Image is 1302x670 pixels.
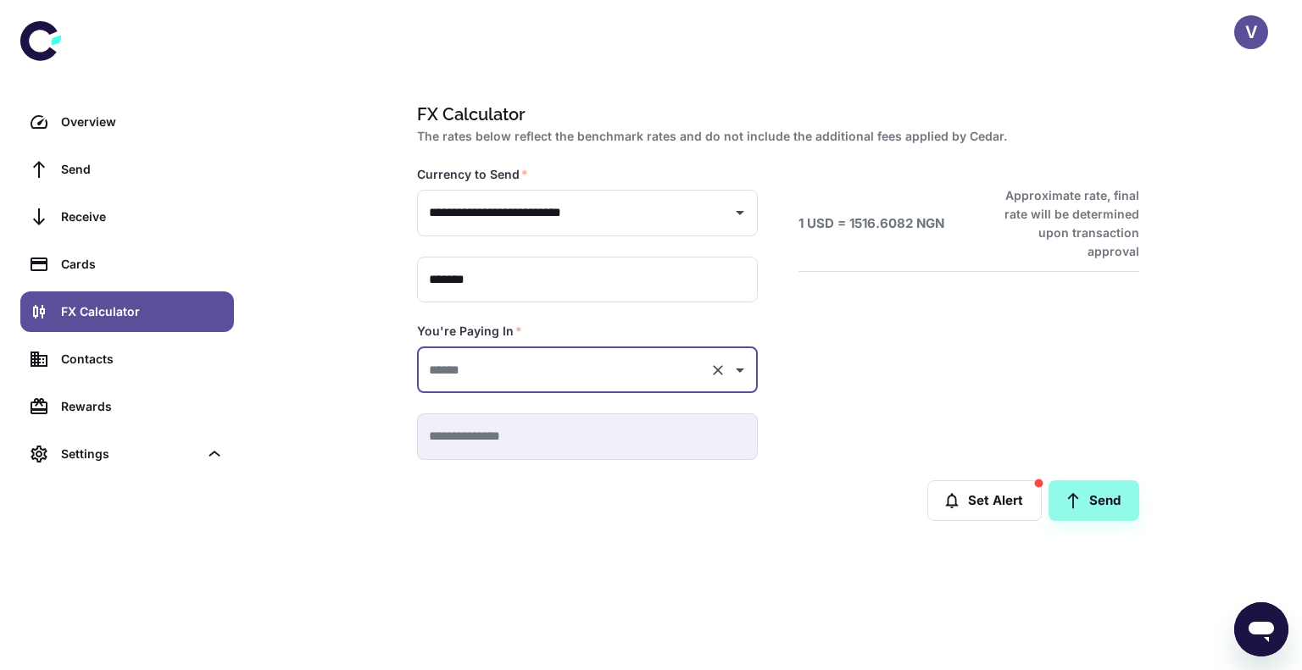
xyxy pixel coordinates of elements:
[1234,15,1268,49] button: V
[61,113,224,131] div: Overview
[417,323,522,340] label: You're Paying In
[1049,480,1139,521] a: Send
[61,255,224,274] div: Cards
[417,102,1132,127] h1: FX Calculator
[1234,602,1288,656] iframe: Button to launch messaging window
[798,214,944,234] h6: 1 USD = 1516.6082 NGN
[20,244,234,285] a: Cards
[61,350,224,368] div: Contacts
[61,160,224,179] div: Send
[986,186,1139,261] h6: Approximate rate, final rate will be determined upon transaction approval
[20,102,234,142] a: Overview
[20,149,234,190] a: Send
[20,291,234,332] a: FX Calculator
[20,434,234,474] div: Settings
[20,197,234,237] a: Receive
[20,386,234,427] a: Rewards
[706,358,730,382] button: Clear
[417,166,528,183] label: Currency to Send
[728,201,752,224] button: Open
[20,339,234,379] a: Contacts
[61,445,198,463] div: Settings
[61,302,224,321] div: FX Calculator
[61,397,224,416] div: Rewards
[61,208,224,226] div: Receive
[728,358,752,382] button: Open
[927,480,1042,521] button: Set Alert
